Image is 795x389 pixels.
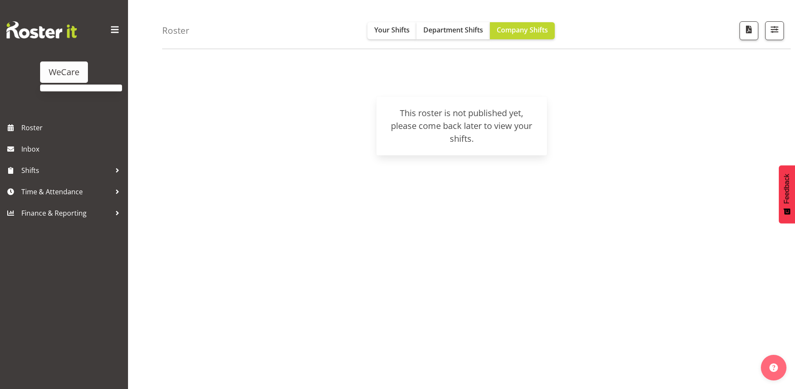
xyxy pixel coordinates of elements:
[21,121,124,134] span: Roster
[162,26,189,35] h4: Roster
[423,25,483,35] span: Department Shifts
[769,363,778,372] img: help-xxl-2.png
[497,25,548,35] span: Company Shifts
[490,22,555,39] button: Company Shifts
[21,185,111,198] span: Time & Attendance
[387,107,537,145] div: This roster is not published yet, please come back later to view your shifts.
[21,143,124,155] span: Inbox
[21,164,111,177] span: Shifts
[765,21,784,40] button: Filter Shifts
[6,21,77,38] img: Rosterit website logo
[21,207,111,219] span: Finance & Reporting
[49,66,79,79] div: WeCare
[416,22,490,39] button: Department Shifts
[367,22,416,39] button: Your Shifts
[779,165,795,223] button: Feedback - Show survey
[740,21,758,40] button: Download a PDF of the roster according to the set date range.
[783,174,791,204] span: Feedback
[374,25,410,35] span: Your Shifts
